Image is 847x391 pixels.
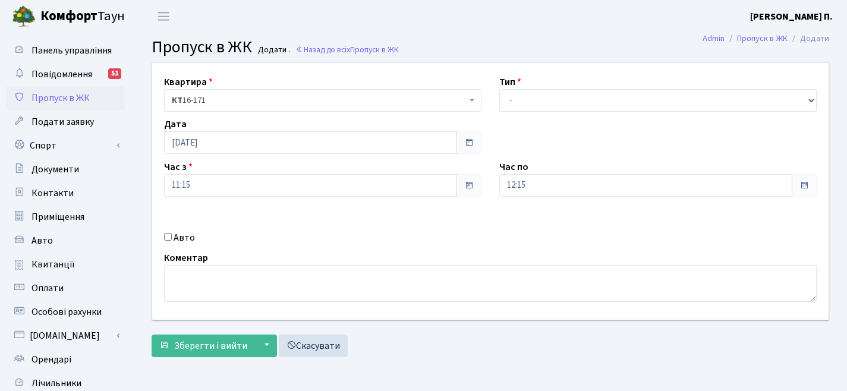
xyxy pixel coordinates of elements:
[6,324,125,348] a: [DOMAIN_NAME]
[6,348,125,371] a: Орендарі
[164,117,187,131] label: Дата
[40,7,97,26] b: Комфорт
[12,5,36,29] img: logo.png
[6,181,125,205] a: Контакти
[174,339,247,352] span: Зберегти і вийти
[164,160,193,174] label: Час з
[6,62,125,86] a: Повідомлення51
[149,7,178,26] button: Переключити навігацію
[6,157,125,181] a: Документи
[6,39,125,62] a: Панель управління
[6,276,125,300] a: Оплати
[164,89,481,112] span: <b>КТ</b>&nbsp;&nbsp;&nbsp;&nbsp;16-171
[6,253,125,276] a: Квитанції
[499,160,528,174] label: Час по
[32,115,94,128] span: Подати заявку
[32,163,79,176] span: Документи
[6,229,125,253] a: Авто
[32,44,112,57] span: Панель управління
[164,251,208,265] label: Коментар
[6,205,125,229] a: Приміщення
[32,282,64,295] span: Оплати
[6,110,125,134] a: Подати заявку
[6,134,125,157] a: Спорт
[350,44,399,55] span: Пропуск в ЖК
[32,305,102,319] span: Особові рахунки
[279,335,348,357] a: Скасувати
[6,86,125,110] a: Пропуск в ЖК
[32,92,90,105] span: Пропуск в ЖК
[685,26,847,51] nav: breadcrumb
[172,94,182,106] b: КТ
[32,258,75,271] span: Квитанції
[164,75,213,89] label: Квартира
[750,10,833,23] b: [PERSON_NAME] П.
[40,7,125,27] span: Таун
[152,335,255,357] button: Зберегти і вийти
[152,35,252,59] span: Пропуск в ЖК
[6,300,125,324] a: Особові рахунки
[32,187,74,200] span: Контакти
[256,45,290,55] small: Додати .
[499,75,521,89] label: Тип
[750,10,833,24] a: [PERSON_NAME] П.
[295,44,399,55] a: Назад до всіхПропуск в ЖК
[32,68,92,81] span: Повідомлення
[32,210,84,223] span: Приміщення
[174,231,195,245] label: Авто
[108,68,121,79] div: 51
[737,32,788,45] a: Пропуск в ЖК
[32,234,53,247] span: Авто
[32,377,81,390] span: Лічильники
[703,32,725,45] a: Admin
[788,32,829,45] li: Додати
[172,94,467,106] span: <b>КТ</b>&nbsp;&nbsp;&nbsp;&nbsp;16-171
[32,353,71,366] span: Орендарі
